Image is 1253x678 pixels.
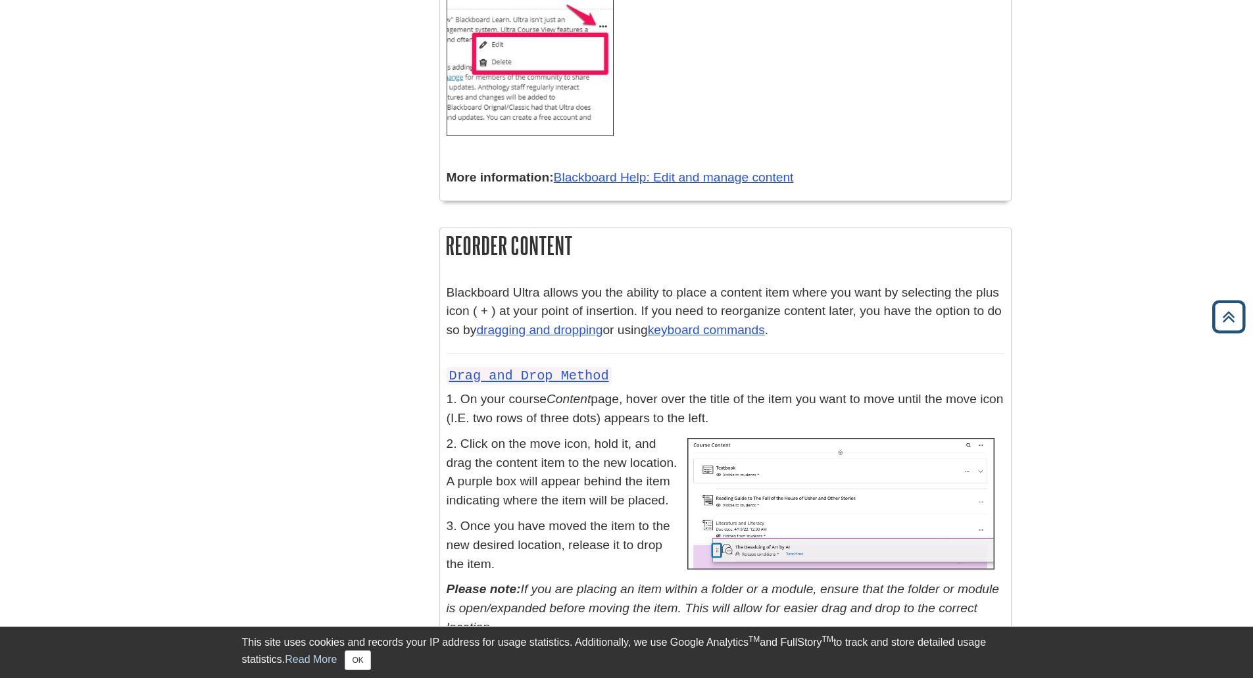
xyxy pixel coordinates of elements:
sup: TM [749,635,760,644]
a: Blackboard Help: Edit and manage content [554,170,794,184]
a: dragging and dropping [476,323,602,337]
h2: Reorder Content [440,228,1011,263]
p: 2. Click on the move icon, hold it, and drag the content item to the new location. A purple box w... [447,435,1004,510]
strong: More information: [447,170,554,184]
p: 1. On your course page, hover over the title of the item you want to move until the move icon (I.... [447,390,1004,428]
div: This site uses cookies and records your IP address for usage statistics. Additionally, we use Goo... [242,635,1012,670]
sup: TM [822,635,833,644]
button: Close [345,650,370,670]
a: Back to Top [1208,308,1250,326]
a: Read More [285,654,337,665]
a: keyboard commands [648,323,765,337]
em: Content [547,392,591,406]
p: Blackboard Ultra allows you the ability to place a content item where you want by selecting the p... [447,283,1004,340]
a: Drag and Drop Method [449,368,609,383]
em: If you are placing an item within a folder or a module, ensure that the folder or module is open/... [447,582,999,634]
em: Please note: [447,582,521,596]
p: 3. Once you have moved the item to the new desired location, release it to drop the item. [447,517,1004,573]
